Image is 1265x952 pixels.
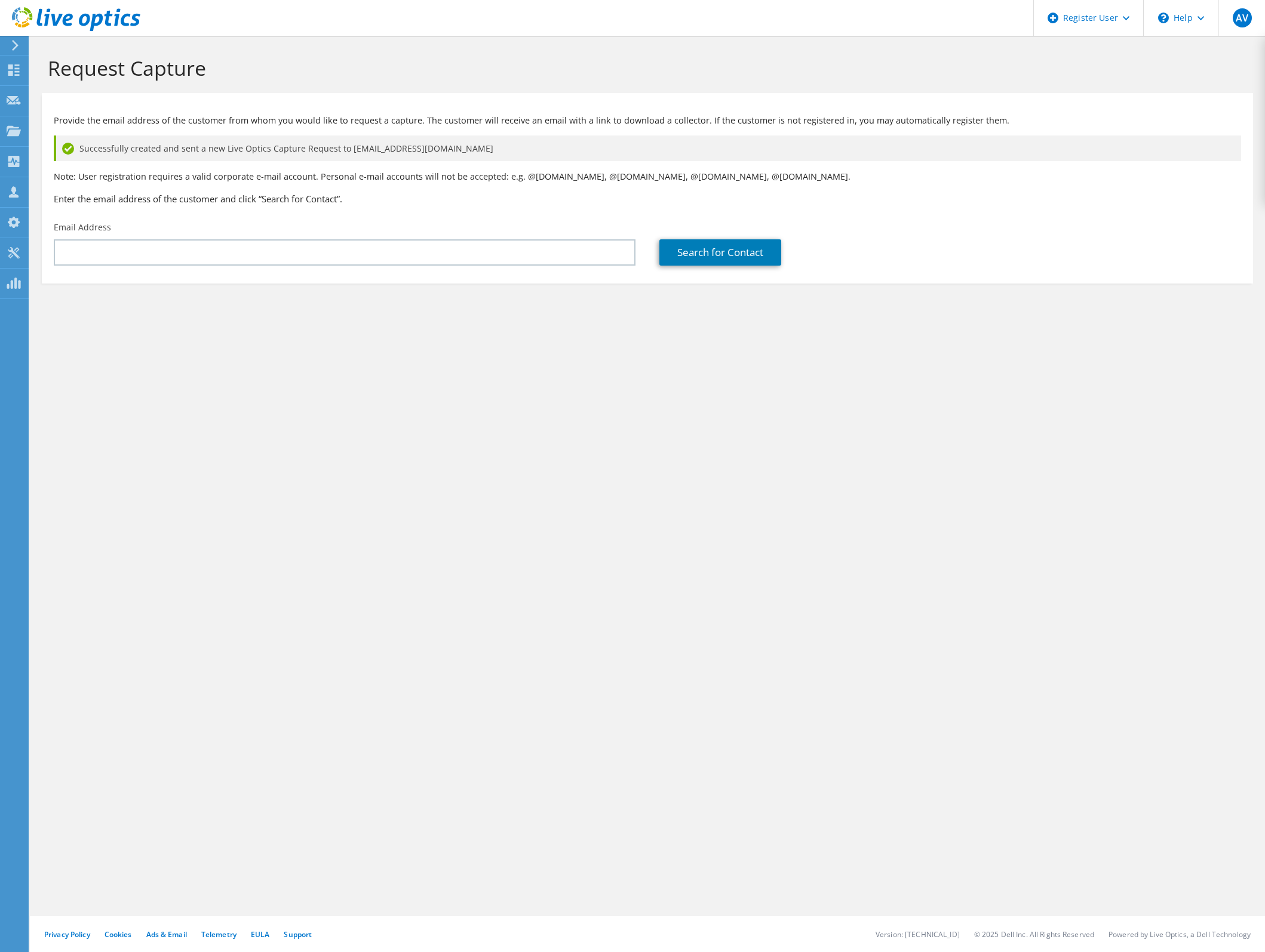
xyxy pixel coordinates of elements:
h1: Request Capture [48,56,1241,81]
span: Successfully created and sent a new Live Optics Capture Request to [EMAIL_ADDRESS][DOMAIN_NAME] [79,142,493,155]
h3: Enter the email address of the customer and click “Search for Contact”. [54,192,1241,205]
a: Privacy Policy [44,929,90,939]
a: Support [284,929,312,939]
li: Powered by Live Optics, a Dell Technology [1109,929,1251,939]
a: EULA [251,929,269,939]
p: Provide the email address of the customer from whom you would like to request a capture. The cust... [54,114,1241,127]
li: © 2025 Dell Inc. All Rights Reserved [974,929,1094,939]
a: Cookies [105,929,132,939]
a: Ads & Email [146,929,187,939]
p: Note: User registration requires a valid corporate e-mail account. Personal e-mail accounts will ... [54,170,1241,183]
a: Telemetry [201,929,237,939]
a: Search for Contact [659,239,781,266]
label: Email Address [54,221,111,233]
span: AV [1233,8,1252,27]
li: Version: [TECHNICAL_ID] [876,929,960,939]
svg: \n [1158,13,1169,23]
